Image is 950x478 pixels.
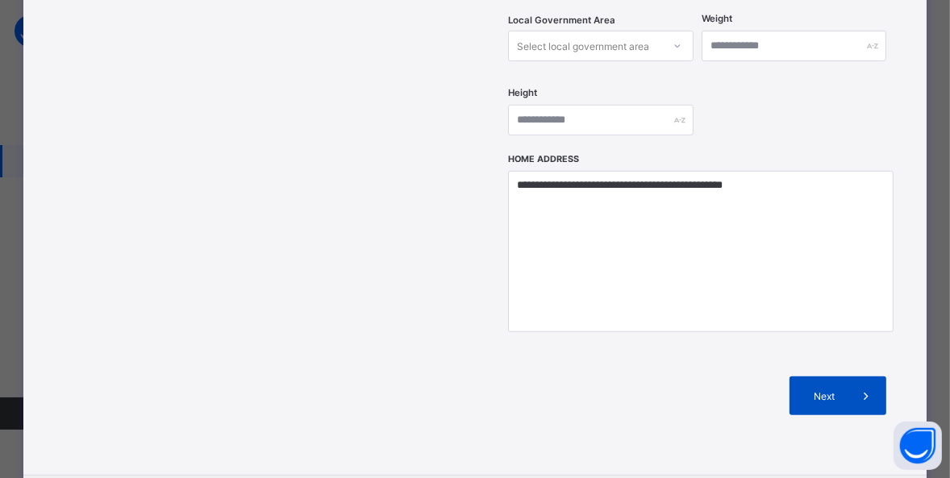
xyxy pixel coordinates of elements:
span: Local Government Area [508,15,615,26]
label: Home Address [508,154,579,164]
label: Weight [702,13,732,24]
div: Select local government area [517,31,649,61]
button: Open asap [894,422,942,470]
span: Next [802,390,848,402]
label: Height [508,87,537,98]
